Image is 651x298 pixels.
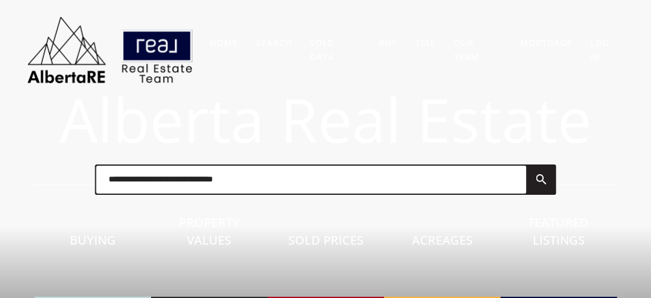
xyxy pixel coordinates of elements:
[268,189,384,298] a: Sold Prices
[590,37,609,63] a: Log In
[288,232,363,248] span: Sold Prices
[520,37,572,49] a: Mortgage
[19,12,201,87] img: AlbertaRE Real Estate Team | Real Broker
[528,214,589,248] span: Featured Listings
[415,37,436,49] a: Sell
[256,37,292,49] a: Search
[384,189,501,298] a: Acreages
[412,232,473,248] span: Acreages
[501,172,617,298] a: Featured Listings
[70,232,116,248] span: Buying
[210,37,238,49] a: Home
[310,37,334,63] a: Sold Data
[179,214,240,248] span: Property Values
[151,172,268,298] a: Property Values
[454,37,479,63] a: Our Team
[35,189,151,298] a: Buying
[379,37,397,49] a: Buy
